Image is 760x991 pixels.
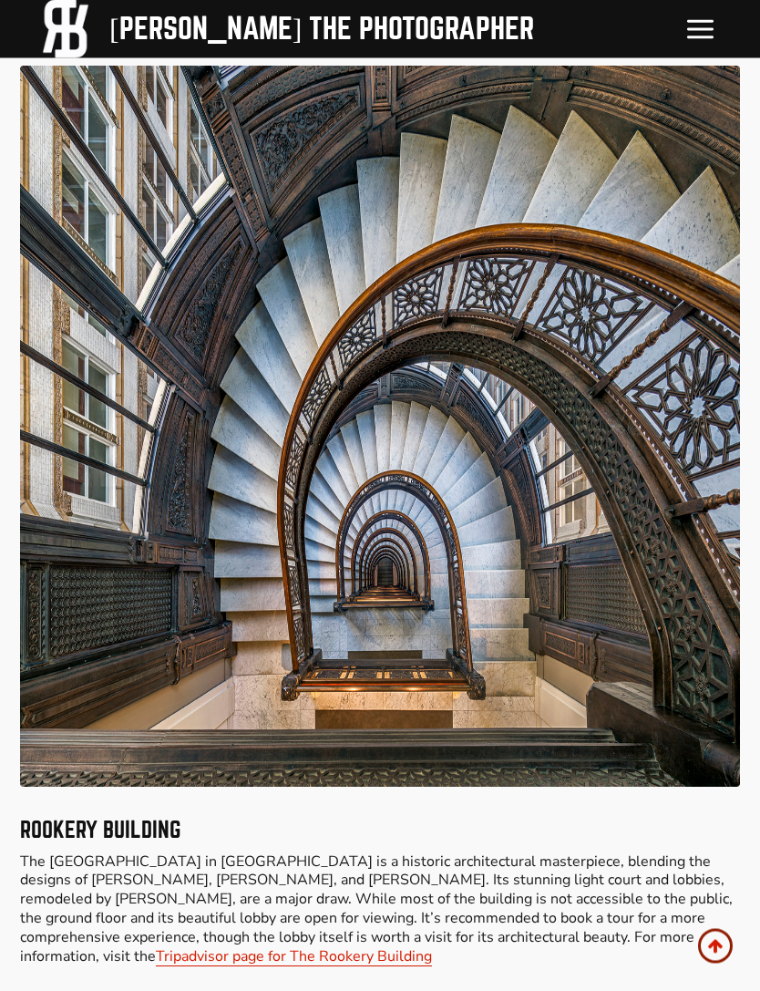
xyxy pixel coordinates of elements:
h3: Rookery Building [20,821,741,842]
button: Open menu [676,8,724,50]
a: Tripadvisor page for The Rookery Building [156,947,432,967]
img: 15 Best Places to Propose in Chicago (Photographer-Approved Spots!) 10 [20,67,741,788]
a: Scroll to top [698,929,733,964]
div: [PERSON_NAME] the Photographer [109,12,534,46]
p: The [GEOGRAPHIC_DATA] in [GEOGRAPHIC_DATA] is a historic architectural masterpiece, blending the ... [20,853,741,967]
